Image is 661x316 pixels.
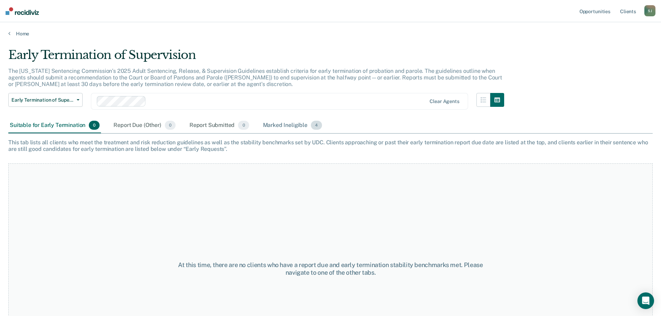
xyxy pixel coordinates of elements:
span: Early Termination of Supervision [11,97,74,103]
div: Early Termination of Supervision [8,48,504,68]
div: Report Submitted0 [188,118,251,133]
span: 0 [89,121,100,130]
div: At this time, there are no clients who have a report due and early termination stability benchmar... [170,261,492,276]
a: Home [8,31,653,37]
button: Early Termination of Supervision [8,93,83,107]
div: S J [644,5,655,16]
div: This tab lists all clients who meet the treatment and risk reduction guidelines as well as the st... [8,139,653,152]
span: 0 [238,121,249,130]
div: Report Due (Other)0 [112,118,177,133]
span: 0 [165,121,176,130]
div: Open Intercom Messenger [637,292,654,309]
span: 4 [311,121,322,130]
button: SJ [644,5,655,16]
div: Marked Ineligible4 [262,118,324,133]
p: The [US_STATE] Sentencing Commission’s 2025 Adult Sentencing, Release, & Supervision Guidelines e... [8,68,502,87]
div: Clear agents [430,99,459,104]
img: Recidiviz [6,7,39,15]
div: Suitable for Early Termination0 [8,118,101,133]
